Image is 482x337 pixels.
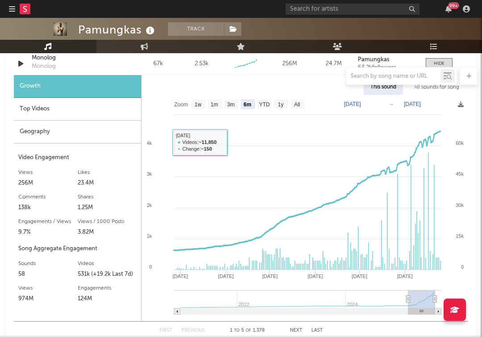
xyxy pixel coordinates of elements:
div: 67k [138,59,178,68]
a: Monolog [32,54,121,63]
text: 0 [149,264,152,270]
text: [DATE] [352,274,367,279]
div: Growth [14,75,141,98]
div: 1.25M [78,202,137,213]
text: 30k [456,202,464,208]
div: 24.7M [314,59,353,68]
div: Views [18,283,78,294]
text: 3k [147,171,152,177]
text: [DATE] [404,101,421,107]
button: First [159,328,172,333]
div: 99 + [448,2,459,9]
text: 60k [456,140,464,146]
div: 531k (+19.2k Last 7d) [78,269,137,280]
text: 1k [147,233,152,239]
div: Views [18,167,78,178]
div: Pamungkas [78,22,157,37]
text: 15k [456,233,464,239]
button: Previous [181,328,205,333]
div: Views / 1000 Posts [78,216,137,227]
text: 6m [243,101,251,108]
div: 23.4M [78,178,137,189]
div: 63.2k followers [358,65,417,71]
div: Video Engagement [18,152,137,163]
text: 0 [461,264,464,270]
span: to [234,329,239,333]
text: 45k [456,171,464,177]
div: Sounds [18,258,78,269]
input: Search by song name or URL [346,73,440,80]
button: Next [290,328,302,333]
div: Likes [78,167,137,178]
div: Geography [14,121,141,143]
div: Comments [18,192,78,202]
span: of [246,329,251,333]
text: → [389,101,394,107]
div: Shares [78,192,137,202]
div: 256M [270,59,309,68]
div: All sounds for song [407,80,466,95]
text: [DATE] [262,274,278,279]
input: Search for artists [285,4,419,15]
a: Pamungkas [358,57,417,63]
text: 2k [147,202,152,208]
text: [DATE] [397,274,413,279]
div: 3.82M [78,227,137,238]
div: Song Aggregate Engagement [18,244,137,254]
text: Zoom [174,101,188,108]
text: 1w [195,101,202,108]
div: 124M [78,294,137,304]
button: Last [311,328,323,333]
button: Track [168,22,224,36]
div: 974M [18,294,78,304]
div: Videos [78,258,137,269]
div: This sound [364,80,403,95]
div: Monolog [32,62,56,71]
div: 256M [18,178,78,189]
div: Engagements / Views [18,216,78,227]
text: 1y [278,101,284,108]
div: 2.53k [195,59,209,68]
text: All [294,101,300,108]
text: [DATE] [308,274,323,279]
text: [DATE] [344,101,361,107]
text: 4k [147,140,152,146]
button: 99+ [445,5,452,13]
div: 9.7% [18,227,78,238]
strong: Pamungkas [358,57,390,63]
text: [DATE] [173,274,189,279]
text: 3m [227,101,235,108]
div: Engagements [78,283,137,294]
text: 1m [211,101,218,108]
div: 138k [18,202,78,213]
div: Top Videos [14,98,141,121]
text: YTD [259,101,270,108]
div: 1 5 1,378 [223,325,272,336]
text: [DATE] [218,274,234,279]
div: 58 [18,269,78,280]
